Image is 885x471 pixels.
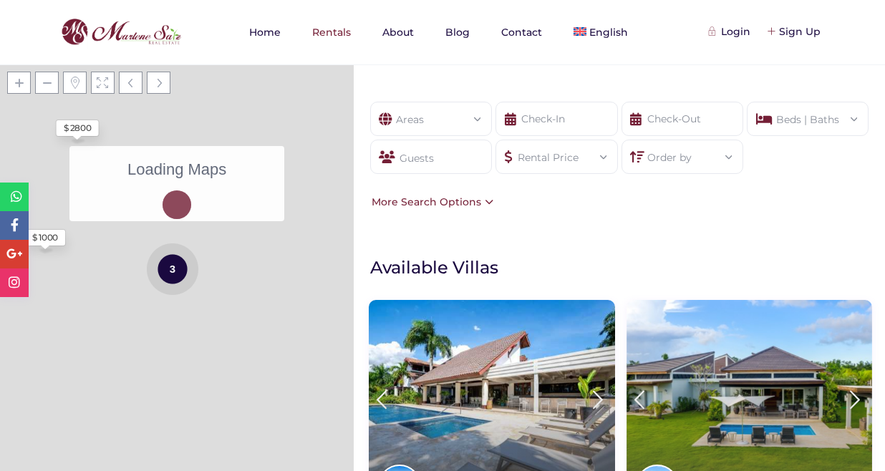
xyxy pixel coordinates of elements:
[382,102,480,127] div: Areas
[147,242,198,296] div: 3
[32,231,58,244] div: $ 1000
[370,140,492,174] div: Guests
[495,102,617,136] input: Check-In
[758,102,857,127] div: Beds | Baths
[368,194,493,210] div: More Search Options
[633,140,732,165] div: Order by
[622,102,743,136] input: Check-Out
[507,140,606,165] div: Rental Price
[768,24,821,39] div: Sign Up
[710,24,750,39] div: Login
[64,122,92,135] div: $ 2800
[69,146,284,221] div: Loading Maps
[57,15,185,49] img: logo
[589,26,628,39] span: English
[370,256,878,278] h1: Available Villas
